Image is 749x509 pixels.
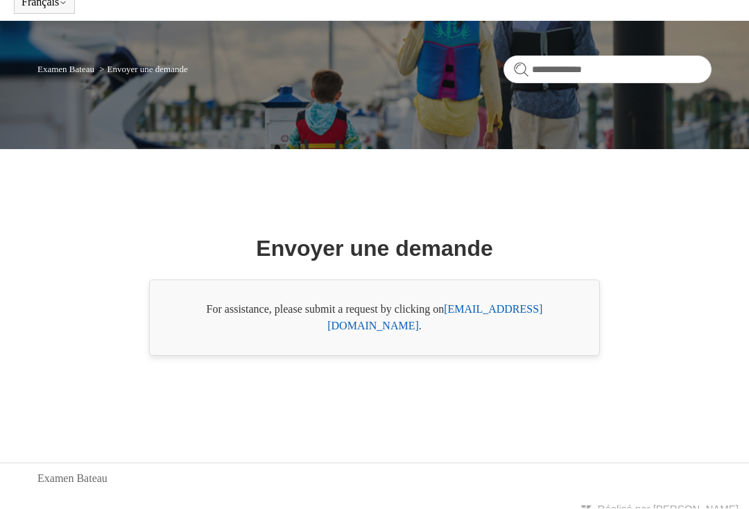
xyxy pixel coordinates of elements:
li: Examen Bateau [37,64,96,75]
input: Search [503,56,712,84]
a: Examen Bateau [37,64,94,75]
h1: Envoyer une demande [256,232,492,266]
div: For assistance, please submit a request by clicking on . [149,280,600,356]
a: Examen Bateau [37,471,107,488]
li: Envoyer une demande [96,64,188,75]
